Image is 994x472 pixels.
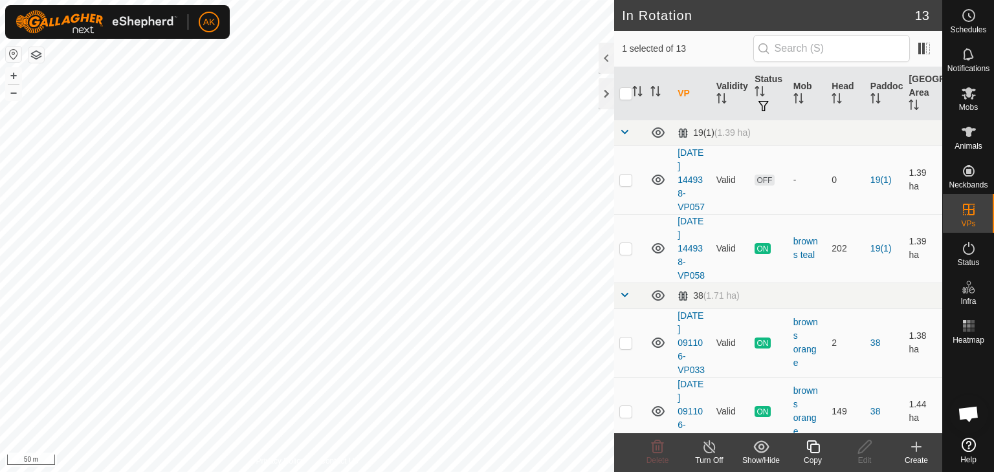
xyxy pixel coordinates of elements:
span: (1.39 ha) [714,127,751,138]
div: - [793,173,822,187]
th: Paddock [865,67,904,120]
div: Open chat [949,394,988,433]
span: Notifications [947,65,989,72]
a: [DATE] 091106-VP034 [678,379,705,444]
button: + [6,68,21,83]
span: OFF [755,175,774,186]
td: 149 [826,377,865,445]
th: [GEOGRAPHIC_DATA] Area [903,67,942,120]
h2: In Rotation [622,8,915,23]
span: Animals [955,142,982,150]
div: browns teal [793,235,822,262]
div: browns orange [793,384,822,438]
a: [DATE] 091106-VP033 [678,310,705,375]
a: 38 [870,338,881,348]
span: 1 selected of 13 [622,42,753,56]
button: Reset Map [6,47,21,62]
span: Schedules [950,26,986,34]
th: Status [749,67,788,120]
p-sorticon: Activate to sort [650,88,661,98]
p-sorticon: Activate to sort [832,95,842,105]
div: Turn Off [683,455,735,466]
td: 2 [826,308,865,377]
a: 19(1) [870,175,892,185]
a: 38 [870,406,881,416]
td: 0 [826,145,865,214]
span: ON [755,243,770,254]
div: 19(1) [678,127,751,138]
td: Valid [711,377,750,445]
td: 202 [826,214,865,283]
div: 38 [678,290,740,301]
a: [DATE] 144938-VP058 [678,216,705,281]
span: Infra [960,297,976,305]
span: AK [203,16,215,29]
span: ON [755,406,770,417]
span: VPs [961,220,975,228]
div: Show/Hide [735,455,787,466]
div: Edit [839,455,890,466]
div: Create [890,455,942,466]
input: Search (S) [753,35,910,62]
span: ON [755,338,770,349]
td: Valid [711,308,750,377]
button: Map Layers [28,47,44,63]
span: Neckbands [949,181,988,189]
p-sorticon: Activate to sort [632,88,643,98]
p-sorticon: Activate to sort [793,95,804,105]
div: browns orange [793,316,822,370]
td: Valid [711,214,750,283]
p-sorticon: Activate to sort [755,88,765,98]
span: Help [960,456,977,464]
a: 19(1) [870,243,892,253]
th: VP [672,67,711,120]
a: Privacy Policy [256,455,305,467]
a: Help [943,433,994,469]
a: Contact Us [320,455,358,467]
th: Mob [788,67,827,120]
td: 1.44 ha [903,377,942,445]
span: Status [957,259,979,266]
td: 1.39 ha [903,214,942,283]
span: 13 [915,6,929,25]
p-sorticon: Activate to sort [716,95,727,105]
span: Delete [646,456,669,465]
span: Heatmap [953,336,984,344]
td: 1.39 ha [903,145,942,214]
a: [DATE] 144938-VP057 [678,147,705,212]
th: Head [826,67,865,120]
button: – [6,85,21,100]
p-sorticon: Activate to sort [870,95,881,105]
span: Mobs [959,103,978,111]
span: (1.71 ha) [703,290,740,301]
td: 1.38 ha [903,308,942,377]
div: Copy [787,455,839,466]
p-sorticon: Activate to sort [909,102,919,112]
img: Gallagher Logo [16,10,177,34]
td: Valid [711,145,750,214]
th: Validity [711,67,750,120]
